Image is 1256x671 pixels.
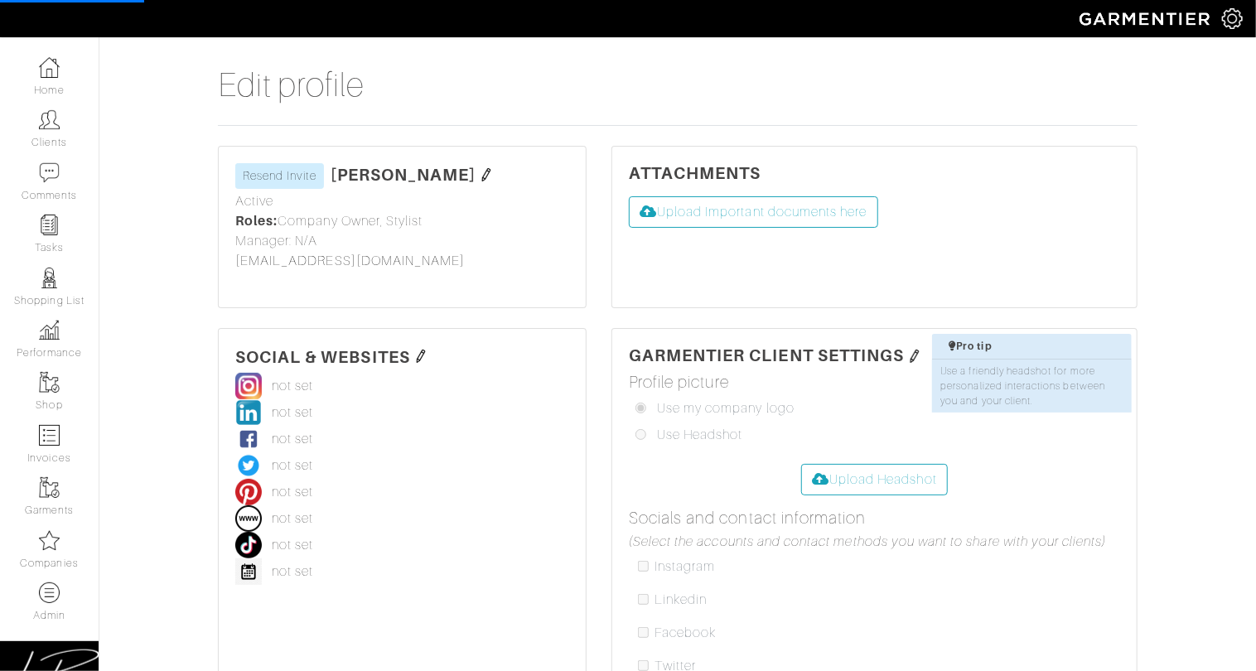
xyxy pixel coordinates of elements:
span: Garmentier Client Settings [629,345,904,364]
span: not set [272,562,313,582]
span: Active [235,191,273,211]
h6: (Select the accounts and contact methods you want to share with your clients) [629,534,1120,550]
span: not set [272,403,313,422]
img: reminder-icon-8004d30b9f0a5d33ae49ab947aed9ed385cf756f9e5892f1edd6e32f2345188e.png [39,215,60,235]
span: not set [272,535,313,555]
img: companies-icon-14a0f246c7e91f24465de634b560f0151b0cc5c9ce11af5fac52e6d7d6371812.png [39,530,60,551]
img: website-7c1d345177191472bde3b385a3dfc09e683c6cc9c740836e1c7612723a46e372.png [235,505,262,532]
span: not set [272,429,313,449]
img: twitter-e883f9cd8240719afd50c0ee89db83673970c87530b2143747009cad9852be48.png [235,452,262,479]
img: garments-icon-b7da505a4dc4fd61783c78ac3ca0ef83fa9d6f193b1c9dc38574b1d14d53ca28.png [39,477,60,498]
img: orders-icon-0abe47150d42831381b5fb84f609e132dff9fe21cb692f30cb5eec754e2cba89.png [39,425,60,446]
label: Use my company logo [657,398,795,418]
img: dashboard-icon-dbcd8f5a0b271acd01030246c82b418ddd0df26cd7fceb0bd07c9910d44c42f6.png [39,57,60,78]
h1: Edit profile [218,65,1138,126]
span: Manager: N/A [235,231,318,251]
span: Roles: [235,213,278,229]
img: pen-cf24a1663064a2ec1b9c1bd2387e9de7a2fa800b781884d57f21acf72779bad2.png [908,350,921,363]
label: Use Headshot [657,425,743,445]
span: [PERSON_NAME] [331,165,476,185]
img: gear-icon-white-bd11855cb880d31180b6d7d6211b90ccbf57a29d726f0c71d8c61bd08dd39cc2.png [1222,8,1243,29]
span: Social & Websites [235,346,410,365]
div: Pro tip [949,339,1123,354]
div: Use a friendly headshot for more personalized interactions between you and your client. [932,360,1132,413]
h5: Profile picture [629,372,1120,392]
img: custom-products-icon-6973edde1b6c6774590e2ad28d3d057f2f42decad08aa0e48061009ba2575b3a.png [39,582,60,603]
label: Upload Important documents here [629,196,878,228]
img: clients-icon-6bae9207a08558b7cb47a8932f037763ab4055f8c8b6bfacd5dc20c3e0201464.png [39,109,60,130]
img: stylists-icon-eb353228a002819b7ec25b43dbf5f0378dd9e0616d9560372ff212230b889e62.png [39,268,60,288]
span: Attachments [629,163,761,182]
a: [EMAIL_ADDRESS][DOMAIN_NAME] [235,253,465,268]
span: Company Owner, Stylist [235,211,423,231]
img: tiktok-457a78fda90c97165174c7ac959e151eea13da210fcae4d6c248c3402b0e503a.png [235,532,262,558]
span: not set [272,482,313,502]
span: not set [272,509,313,529]
img: pen-cf24a1663064a2ec1b9c1bd2387e9de7a2fa800b781884d57f21acf72779bad2.png [414,350,428,363]
span: not set [272,456,313,475]
img: comment-icon-a0a6a9ef722e966f86d9cbdc48e553b5cf19dbc54f86b18d962a5391bc8f6eb6.png [39,162,60,183]
label: Facebook [655,623,716,643]
img: linkedin-d037f5688c3efc26aa711fca27d2530e9b4315c93c202ca79e62a18a10446be8.png [235,399,262,426]
img: calendar-21583f0b3847716e1dc782bbe7eff74e318b936154db6a69d182dad82a699ede.png [235,558,262,585]
span: not set [272,376,313,396]
img: facebook-317dd1732a6ad44248c5b87731f7b9da87357f1ebddc45d2c594e0cd8ab5f9a2.png [235,426,262,452]
img: pinterest-17a07f8e48f40589751b57ff18201fc99a9eae9d7246957fa73960b728dbe378.png [235,479,262,505]
h5: Socials and contact information [629,508,1120,528]
img: graph-8b7af3c665d003b59727f371ae50e7771705bf0c487971e6e97d053d13c5068d.png [39,320,60,340]
img: garments-icon-b7da505a4dc4fd61783c78ac3ca0ef83fa9d6f193b1c9dc38574b1d14d53ca28.png [39,372,60,393]
label: Linkedin [655,590,707,610]
img: instagram-ca3bc792a033a2c9429fd021af625c3049b16be64d72d12f1b3be3ecbc60b429.png [235,373,262,399]
img: pen-cf24a1663064a2ec1b9c1bd2387e9de7a2fa800b781884d57f21acf72779bad2.png [480,168,493,181]
a: Resend Invite [235,163,324,189]
label: Instagram [655,557,715,577]
img: garmentier-logo-header-white-b43fb05a5012e4ada735d5af1a66efaba907eab6374d6393d1fbf88cb4ef424d.png [1071,4,1222,33]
